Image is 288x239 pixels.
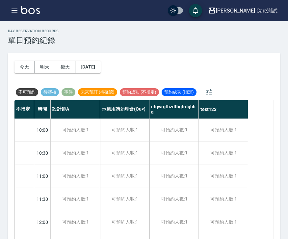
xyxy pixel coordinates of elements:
div: 時間 [34,100,51,119]
span: 未來預訂 (待確認) [78,89,117,95]
div: 10:00 [34,119,51,142]
h2: day Reservation records [8,29,59,33]
div: 可預約人數:1 [199,142,248,165]
div: 示範用請勿理會(Ou<) [100,100,149,119]
div: 可預約人數:1 [149,142,198,165]
div: 可預約人數:1 [100,119,149,142]
div: 可預約人數:1 [199,165,248,188]
div: 不指定 [14,100,34,119]
div: 12:00 [34,211,51,234]
div: 可預約人數:1 [51,211,100,234]
button: save [189,4,202,17]
span: 預約成功 (指定) [162,89,196,95]
div: 可預約人數:1 [199,188,248,211]
h3: 單日預約紀錄 [8,36,59,45]
button: [DATE] [75,61,100,73]
span: 待審核 [41,89,59,95]
button: 今天 [14,61,35,73]
span: 事件 [62,89,75,95]
img: Logo [21,6,40,14]
div: 可預約人數:1 [51,188,100,211]
div: 11:30 [34,188,51,211]
div: 可預約人數:1 [51,119,100,142]
div: etgwrgtbzdfbgfrdgbha [149,100,199,119]
div: 可預約人數:1 [149,211,198,234]
div: 可預約人數:1 [100,142,149,165]
div: [PERSON_NAME] Care測試 [216,7,277,15]
button: [PERSON_NAME] Care測試 [205,4,280,17]
span: 不可預約 [16,89,38,95]
button: 後天 [55,61,76,73]
div: 10:30 [34,142,51,165]
div: 設計師A [51,100,100,119]
div: 可預約人數:1 [149,119,198,142]
div: test123 [199,100,248,119]
div: 可預約人數:1 [51,142,100,165]
span: 預約成功 (不指定) [120,89,159,95]
div: 11:00 [34,165,51,188]
div: 可預約人數:1 [149,165,198,188]
div: 可預約人數:1 [100,188,149,211]
div: 可預約人數:1 [199,119,248,142]
button: 明天 [35,61,55,73]
div: 可預約人數:1 [51,165,100,188]
div: 可預約人數:1 [149,188,198,211]
div: 可預約人數:1 [100,165,149,188]
div: 可預約人數:1 [199,211,248,234]
div: 可預約人數:1 [100,211,149,234]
